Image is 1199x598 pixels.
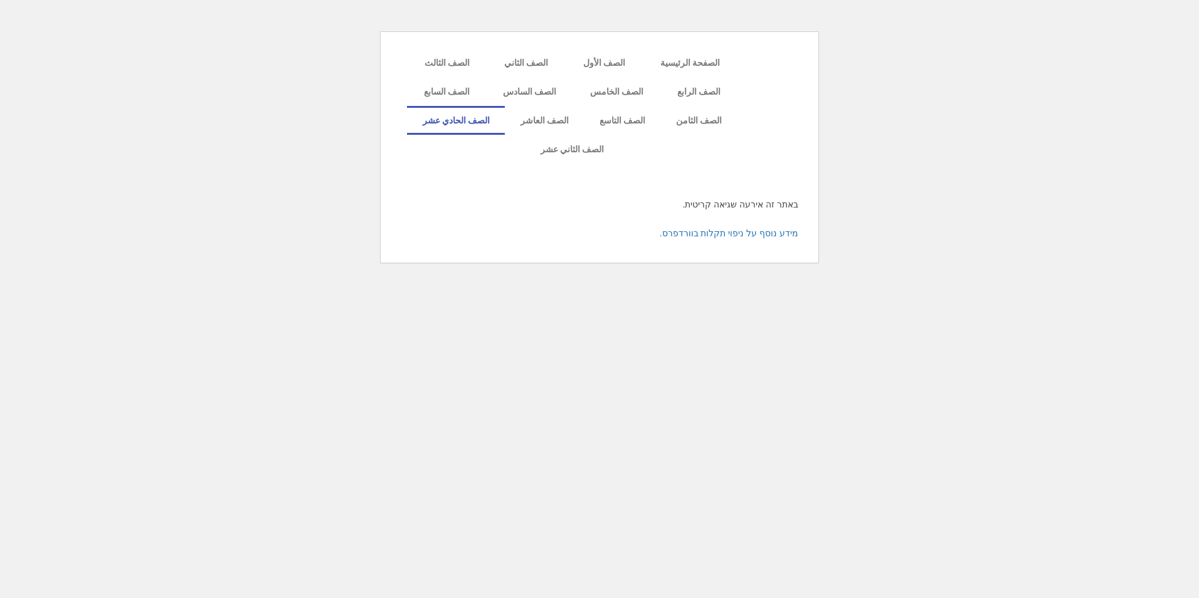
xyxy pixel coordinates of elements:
[407,106,505,135] a: الصف الحادي عشر
[643,48,737,77] a: الصفحة الرئيسية
[660,106,737,135] a: الصف الثامن
[401,198,798,211] p: באתר זה אירעה שגיאה קריטית.
[487,77,574,106] a: الصف السادس
[407,77,487,106] a: الصف السابع
[566,48,643,77] a: الصف الأول
[573,77,660,106] a: الصف الخامس
[407,48,487,77] a: الصف الثالث
[584,106,660,135] a: الصف التاسع
[407,135,737,164] a: الصف الثاني عشر
[660,77,737,106] a: الصف الرابع
[505,106,584,135] a: الصف العاشر
[487,48,566,77] a: الصف الثاني
[660,228,798,238] a: מידע נוסף על ניפוי תקלות בוורדפרס.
